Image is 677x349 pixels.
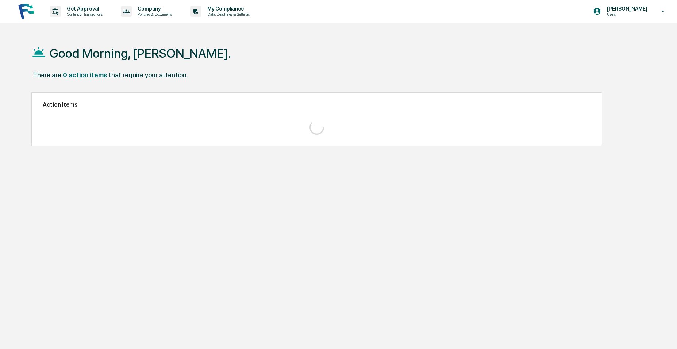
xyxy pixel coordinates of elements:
[201,12,253,17] p: Data, Deadlines & Settings
[63,71,107,79] div: 0 action items
[109,71,188,79] div: that require your attention.
[601,6,651,12] p: [PERSON_NAME]
[43,101,591,108] h2: Action Items
[33,71,61,79] div: There are
[201,6,253,12] p: My Compliance
[601,12,651,17] p: Users
[132,12,176,17] p: Policies & Documents
[61,12,106,17] p: Content & Transactions
[18,3,35,20] img: logo
[132,6,176,12] p: Company
[50,46,231,61] h1: Good Morning, [PERSON_NAME].
[61,6,106,12] p: Get Approval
